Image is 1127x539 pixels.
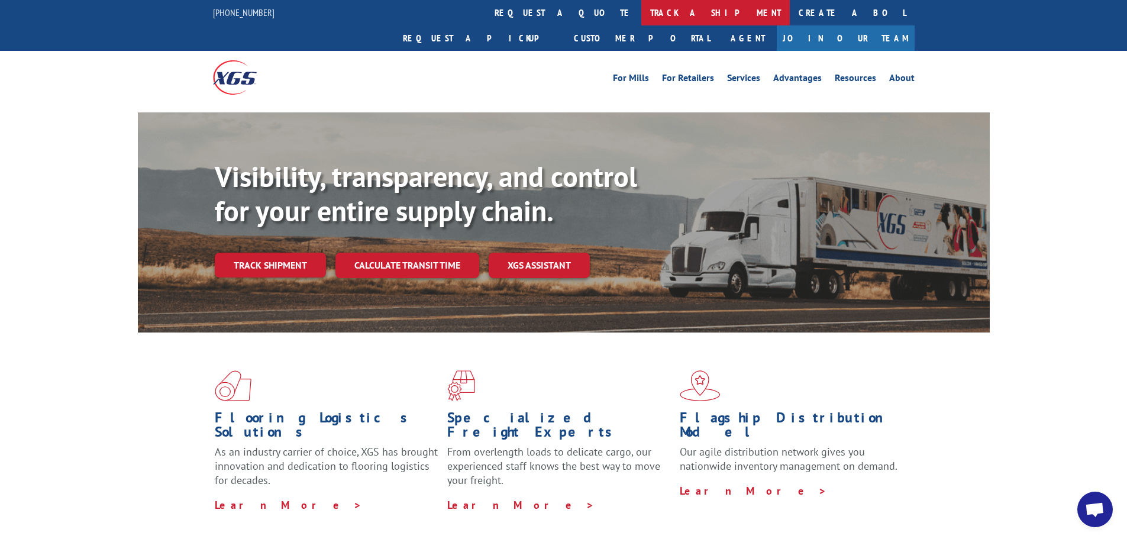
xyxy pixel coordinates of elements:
h1: Flooring Logistics Solutions [215,411,438,445]
a: For Retailers [662,73,714,86]
img: xgs-icon-focused-on-flooring-red [447,370,475,401]
span: As an industry carrier of choice, XGS has brought innovation and dedication to flooring logistics... [215,445,438,487]
a: Join Our Team [777,25,915,51]
b: Visibility, transparency, and control for your entire supply chain. [215,158,637,229]
a: Customer Portal [565,25,719,51]
a: Learn More > [447,498,595,512]
h1: Specialized Freight Experts [447,411,671,445]
a: XGS ASSISTANT [489,253,590,278]
div: Open chat [1077,492,1113,527]
a: Learn More > [215,498,362,512]
a: Track shipment [215,253,326,277]
a: [PHONE_NUMBER] [213,7,275,18]
a: Resources [835,73,876,86]
a: Advantages [773,73,822,86]
a: Agent [719,25,777,51]
p: From overlength loads to delicate cargo, our experienced staff knows the best way to move your fr... [447,445,671,498]
a: About [889,73,915,86]
h1: Flagship Distribution Model [680,411,903,445]
img: xgs-icon-flagship-distribution-model-red [680,370,721,401]
span: Our agile distribution network gives you nationwide inventory management on demand. [680,445,897,473]
a: For Mills [613,73,649,86]
img: xgs-icon-total-supply-chain-intelligence-red [215,370,251,401]
a: Learn More > [680,484,827,498]
a: Services [727,73,760,86]
a: Calculate transit time [335,253,479,278]
a: Request a pickup [394,25,565,51]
